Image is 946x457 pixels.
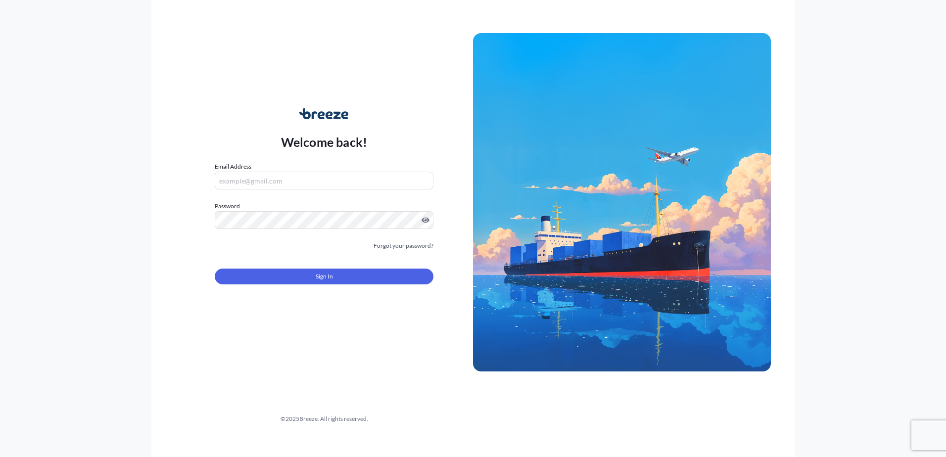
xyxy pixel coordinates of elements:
[215,172,433,189] input: example@gmail.com
[175,414,473,424] div: © 2025 Breeze. All rights reserved.
[473,33,771,371] img: Ship illustration
[316,272,333,281] span: Sign In
[374,241,433,251] a: Forgot your password?
[281,134,368,150] p: Welcome back!
[215,162,251,172] label: Email Address
[215,201,433,211] label: Password
[422,216,429,224] button: Show password
[215,269,433,284] button: Sign In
